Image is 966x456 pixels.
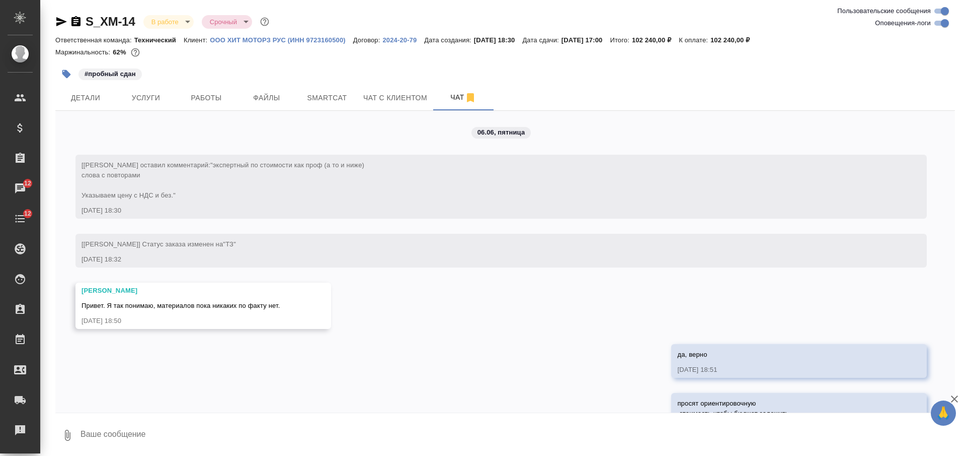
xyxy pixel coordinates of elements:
[82,240,236,248] span: [[PERSON_NAME]] Статус заказа изменен на
[677,351,707,358] span: да, верно
[182,92,230,104] span: Работы
[184,36,210,44] p: Клиент:
[3,206,38,231] a: 12
[55,36,134,44] p: Ответственная команда:
[61,92,110,104] span: Детали
[55,63,77,85] button: Добавить тэг
[82,161,364,199] span: [[PERSON_NAME] оставил комментарий:
[3,176,38,201] a: 12
[207,18,240,26] button: Срочный
[679,36,710,44] p: К оплате:
[55,48,113,56] p: Маржинальность:
[382,35,424,44] a: 2024-20-79
[464,92,476,104] svg: Отписаться
[86,15,135,28] a: S_XM-14
[210,36,353,44] p: ООО ХИТ МОТОРЗ РУС (ИНН 9723160500)
[677,365,892,375] div: [DATE] 18:51
[122,92,170,104] span: Услуги
[82,254,892,265] div: [DATE] 18:32
[424,36,473,44] p: Дата создания:
[82,161,364,199] span: "экспертный по стоимости как проф (а то и ниже) слова с повторами Указываем цену с НДС и без."
[18,209,37,219] span: 12
[202,15,252,29] div: В работе
[303,92,351,104] span: Smartcat
[677,400,788,417] span: просят ориентировочную стоимость чтобы бюджет заложить
[439,91,488,104] span: Чат
[129,46,142,59] button: 32778.80 RUB;
[931,401,956,426] button: 🙏
[223,240,236,248] span: "ТЗ"
[710,36,757,44] p: 102 240,00 ₽
[18,178,37,188] span: 12
[70,16,82,28] button: Скопировать ссылку
[632,36,679,44] p: 102 240,00 ₽
[143,15,194,29] div: В работе
[561,36,610,44] p: [DATE] 17:00
[474,36,523,44] p: [DATE] 18:30
[610,36,631,44] p: Итого:
[82,316,296,326] div: [DATE] 18:50
[113,48,128,56] p: 62%
[243,92,291,104] span: Файлы
[837,6,931,16] span: Пользовательские сообщения
[363,92,427,104] span: Чат с клиентом
[382,36,424,44] p: 2024-20-79
[77,69,143,78] span: пробный сдан
[55,16,67,28] button: Скопировать ссылку для ЯМессенджера
[875,18,931,28] span: Оповещения-логи
[935,403,952,424] span: 🙏
[522,36,561,44] p: Дата сдачи:
[148,18,182,26] button: В работе
[134,36,184,44] p: Технический
[82,206,892,216] div: [DATE] 18:30
[82,302,280,309] span: Привет. Я так понимаю, материалов пока никаких по факту нет.
[85,69,136,79] p: #пробный сдан
[477,127,525,138] p: 06.06, пятница
[353,36,383,44] p: Договор:
[258,15,271,28] button: Доп статусы указывают на важность/срочность заказа
[210,35,353,44] a: ООО ХИТ МОТОРЗ РУС (ИНН 9723160500)
[82,286,296,296] div: [PERSON_NAME]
